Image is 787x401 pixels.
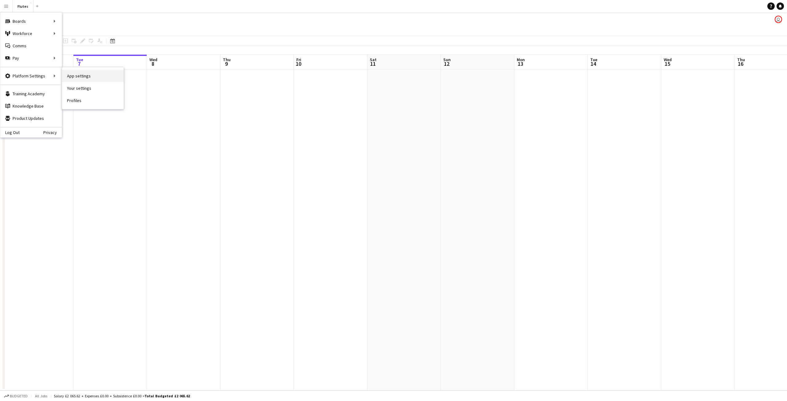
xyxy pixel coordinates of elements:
[3,393,29,399] button: Budgeted
[0,27,62,40] div: Workforce
[43,130,62,135] a: Privacy
[0,112,62,124] a: Product Updates
[517,57,525,62] span: Mon
[34,394,49,398] span: All jobs
[0,15,62,27] div: Boards
[296,57,301,62] span: Fri
[0,52,62,64] div: Pay
[149,57,157,62] span: Wed
[0,130,20,135] a: Log Out
[62,70,124,82] a: App settings
[10,394,28,398] span: Budgeted
[0,70,62,82] div: Platform Settings
[664,57,672,62] span: Wed
[369,60,377,67] span: 11
[13,0,34,12] button: Flutes
[370,57,377,62] span: Sat
[222,60,231,67] span: 9
[589,60,597,67] span: 14
[76,57,83,62] span: Tue
[62,82,124,94] a: Your settings
[295,60,301,67] span: 10
[0,40,62,52] a: Comms
[62,94,124,107] a: Profiles
[663,60,672,67] span: 15
[0,88,62,100] a: Training Academy
[590,57,597,62] span: Tue
[442,60,451,67] span: 12
[75,60,83,67] span: 7
[54,394,190,398] div: Salary £2 065.62 + Expenses £0.00 + Subsistence £0.00 =
[223,57,231,62] span: Thu
[443,57,451,62] span: Sun
[775,16,782,23] app-user-avatar: Janani Yogarajah
[516,60,525,67] span: 13
[148,60,157,67] span: 8
[736,60,745,67] span: 16
[737,57,745,62] span: Thu
[144,394,190,398] span: Total Budgeted £2 065.62
[0,100,62,112] a: Knowledge Base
